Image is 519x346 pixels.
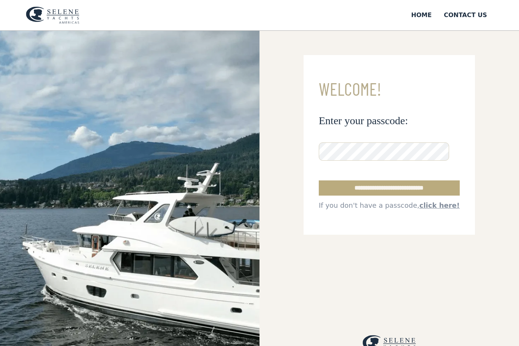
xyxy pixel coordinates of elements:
h3: Enter your passcode: [319,114,460,127]
div: If you don't have a passcode, [319,200,460,210]
div: Home [411,11,432,20]
img: logo [26,6,79,24]
a: click here! [419,201,460,209]
h3: Welcome! [319,79,460,99]
div: Contact US [444,11,487,20]
form: Email Form [304,55,475,235]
